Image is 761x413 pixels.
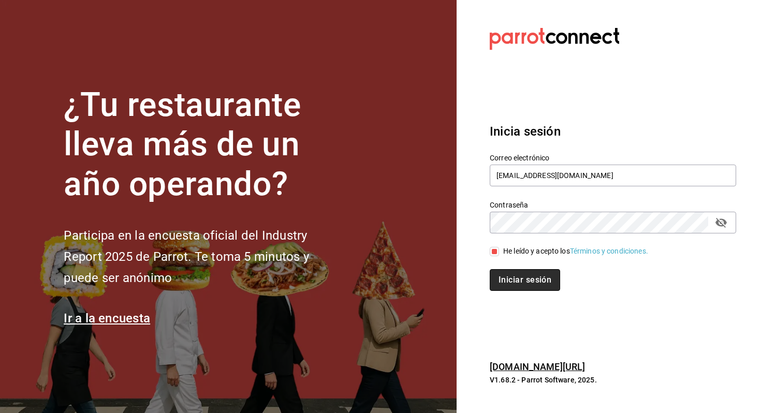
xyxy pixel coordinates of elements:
[570,247,648,255] a: Términos y condiciones.
[503,246,648,257] div: He leído y acepto los
[64,311,150,326] a: Ir a la encuesta
[490,201,736,208] label: Contraseña
[490,154,736,161] label: Correo electrónico
[64,85,343,204] h1: ¿Tu restaurante lleva más de un año operando?
[490,361,585,372] a: [DOMAIN_NAME][URL]
[490,165,736,186] input: Ingresa tu correo electrónico
[490,122,736,141] h3: Inicia sesión
[712,214,730,231] button: passwordField
[64,225,343,288] h2: Participa en la encuesta oficial del Industry Report 2025 de Parrot. Te toma 5 minutos y puede se...
[490,269,560,291] button: Iniciar sesión
[490,375,736,385] p: V1.68.2 - Parrot Software, 2025.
